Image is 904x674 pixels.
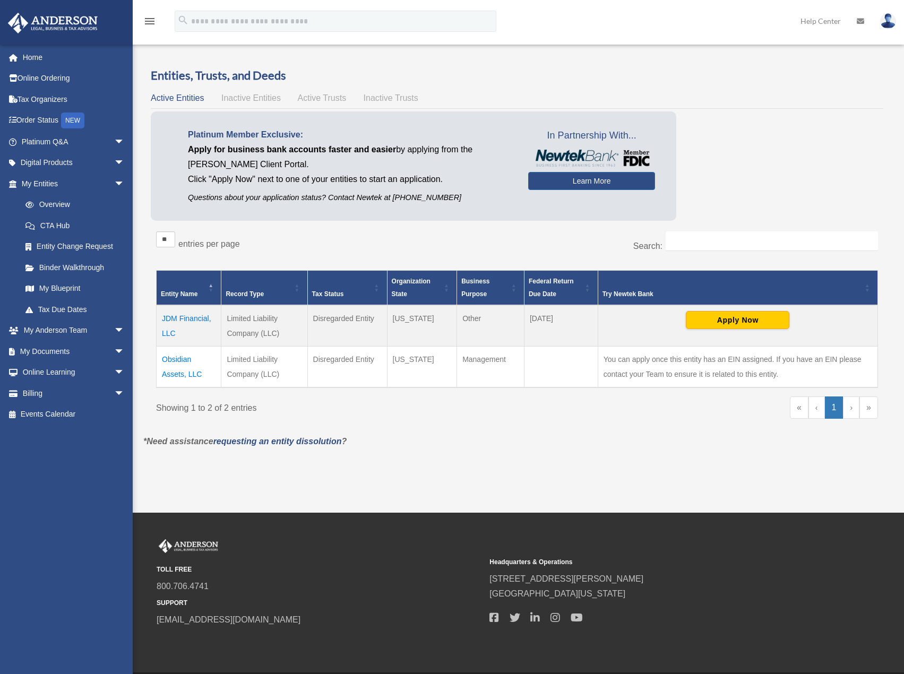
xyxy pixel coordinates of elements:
span: arrow_drop_down [114,320,135,342]
p: by applying from the [PERSON_NAME] Client Portal. [188,142,512,172]
td: You can apply once this entity has an EIN assigned. If you have an EIN please contact your Team t... [598,347,877,388]
td: Obsidian Assets, LLC [157,347,221,388]
img: NewtekBankLogoSM.png [533,150,650,167]
span: Active Trusts [298,93,347,102]
td: Limited Liability Company (LLC) [221,305,307,347]
p: Questions about your application status? Contact Newtek at [PHONE_NUMBER] [188,191,512,204]
span: Inactive Trusts [364,93,418,102]
small: SUPPORT [157,598,482,609]
a: My Documentsarrow_drop_down [7,341,141,362]
span: arrow_drop_down [114,341,135,362]
p: Platinum Member Exclusive: [188,127,512,142]
a: First [790,396,808,419]
td: Other [457,305,524,347]
div: Showing 1 to 2 of 2 entries [156,396,509,416]
th: Organization State: Activate to sort [387,271,457,306]
a: requesting an entity dissolution [213,437,342,446]
td: Disregarded Entity [307,305,387,347]
small: TOLL FREE [157,564,482,575]
span: In Partnership With... [528,127,655,144]
span: Organization State [392,278,431,298]
th: Business Purpose: Activate to sort [457,271,524,306]
div: NEW [61,113,84,128]
a: Digital Productsarrow_drop_down [7,152,141,174]
th: Entity Name: Activate to invert sorting [157,271,221,306]
a: menu [143,19,156,28]
h3: Entities, Trusts, and Deeds [151,67,883,84]
span: Tax Status [312,290,344,298]
a: Entity Change Request [15,236,135,257]
a: Platinum Q&Aarrow_drop_down [7,131,141,152]
a: [EMAIL_ADDRESS][DOMAIN_NAME] [157,615,300,624]
a: Binder Walkthrough [15,257,135,278]
th: Tax Status: Activate to sort [307,271,387,306]
td: Management [457,347,524,388]
a: Previous [808,396,825,419]
span: Federal Return Due Date [529,278,574,298]
a: CTA Hub [15,215,135,236]
a: Next [843,396,859,419]
span: arrow_drop_down [114,152,135,174]
a: Online Ordering [7,68,141,89]
i: search [177,14,189,26]
a: [GEOGRAPHIC_DATA][US_STATE] [489,589,625,598]
a: My Blueprint [15,278,135,299]
a: [STREET_ADDRESS][PERSON_NAME] [489,574,643,583]
span: Entity Name [161,290,197,298]
th: Record Type: Activate to sort [221,271,307,306]
a: My Anderson Teamarrow_drop_down [7,320,141,341]
label: Search: [633,241,662,250]
a: Billingarrow_drop_down [7,383,141,404]
div: Try Newtek Bank [602,288,862,300]
button: Apply Now [686,311,789,329]
span: arrow_drop_down [114,131,135,153]
a: 1 [825,396,843,419]
i: menu [143,15,156,28]
td: [DATE] [524,305,598,347]
td: JDM Financial, LLC [157,305,221,347]
img: Anderson Advisors Platinum Portal [5,13,101,33]
a: Order StatusNEW [7,110,141,132]
span: arrow_drop_down [114,362,135,384]
small: Headquarters & Operations [489,557,815,568]
th: Federal Return Due Date: Activate to sort [524,271,598,306]
a: My Entitiesarrow_drop_down [7,173,135,194]
a: Tax Organizers [7,89,141,110]
th: Try Newtek Bank : Activate to sort [598,271,877,306]
td: [US_STATE] [387,305,457,347]
img: Anderson Advisors Platinum Portal [157,539,220,553]
span: Apply for business bank accounts faster and easier [188,145,396,154]
span: arrow_drop_down [114,173,135,195]
a: 800.706.4741 [157,582,209,591]
a: Online Learningarrow_drop_down [7,362,141,383]
span: Business Purpose [461,278,489,298]
td: [US_STATE] [387,347,457,388]
a: Events Calendar [7,404,141,425]
span: Active Entities [151,93,204,102]
span: Inactive Entities [221,93,281,102]
a: Overview [15,194,130,215]
label: entries per page [178,239,240,248]
a: Learn More [528,172,655,190]
a: Last [859,396,878,419]
td: Disregarded Entity [307,347,387,388]
span: arrow_drop_down [114,383,135,404]
td: Limited Liability Company (LLC) [221,347,307,388]
a: Tax Due Dates [15,299,135,320]
em: *Need assistance ? [143,437,347,446]
a: Home [7,47,141,68]
span: Record Type [226,290,264,298]
img: User Pic [880,13,896,29]
p: Click "Apply Now" next to one of your entities to start an application. [188,172,512,187]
